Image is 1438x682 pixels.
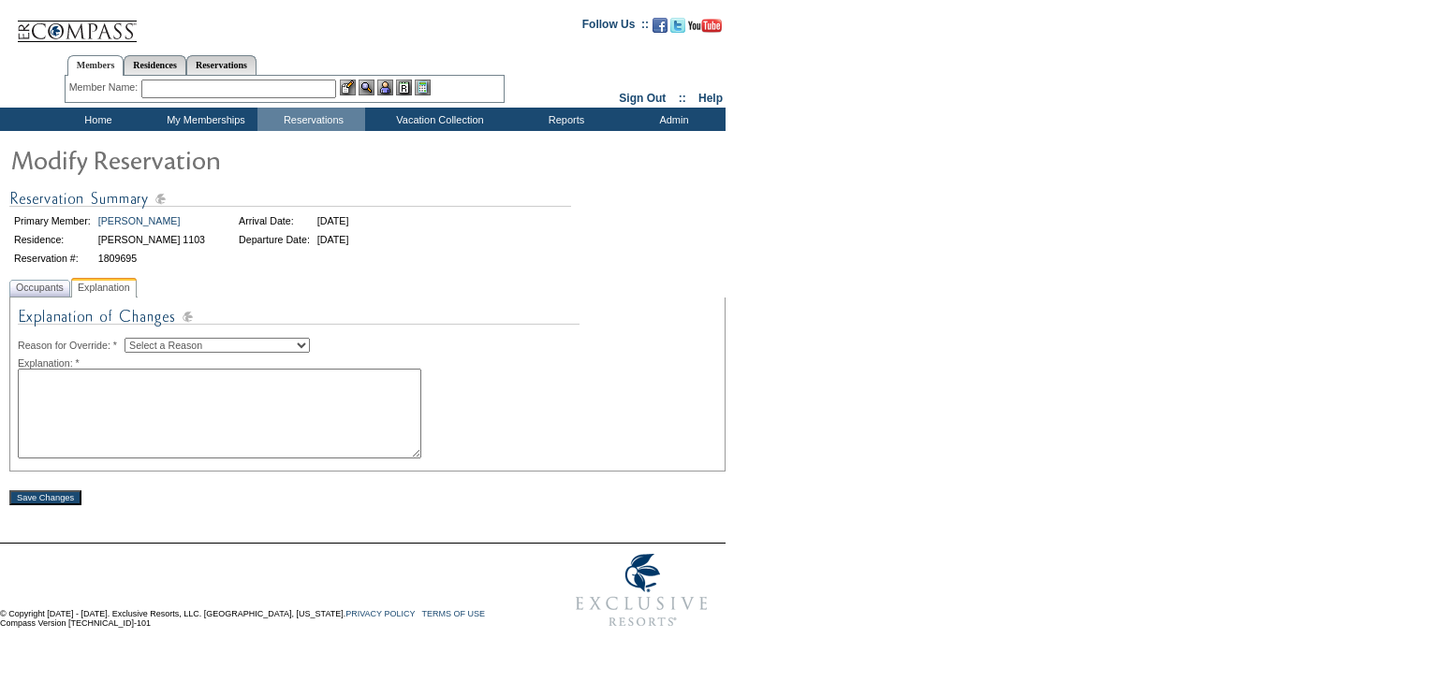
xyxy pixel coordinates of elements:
td: Admin [618,108,726,131]
td: Arrival Date: [236,212,313,229]
td: Reservation #: [11,250,94,267]
img: Impersonate [377,80,393,95]
div: Explanation: * [18,357,717,369]
td: Reservations [257,108,365,131]
td: Departure Date: [236,231,313,248]
input: Save Changes [9,490,81,505]
a: TERMS OF USE [422,609,486,618]
td: 1809695 [95,250,208,267]
img: Reservation Summary [9,187,571,210]
td: [DATE] [315,212,352,229]
img: Compass Home [16,5,138,43]
a: PRIVACY POLICY [345,609,415,618]
a: Residences [124,55,186,75]
img: b_edit.gif [340,80,356,95]
a: Subscribe to our YouTube Channel [688,23,722,35]
div: Member Name: [69,80,141,95]
td: Primary Member: [11,212,94,229]
span: Occupants [12,278,67,297]
td: Vacation Collection [365,108,510,131]
span: Explanation [74,278,134,297]
img: b_calculator.gif [415,80,431,95]
a: Members [67,55,125,76]
img: Subscribe to our YouTube Channel [688,19,722,33]
img: Modify Reservation [9,140,384,178]
span: Reason for Override: * [18,340,125,351]
td: [PERSON_NAME] 1103 [95,231,208,248]
a: Help [698,92,723,105]
td: My Memberships [150,108,257,131]
span: :: [679,92,686,105]
a: Become our fan on Facebook [653,23,668,35]
a: Reservations [186,55,257,75]
td: Home [42,108,150,131]
img: Exclusive Resorts [558,544,726,637]
td: Reports [510,108,618,131]
td: [DATE] [315,231,352,248]
img: Reservations [396,80,412,95]
a: Follow us on Twitter [670,23,685,35]
td: Follow Us :: [582,16,649,38]
img: Become our fan on Facebook [653,18,668,33]
a: [PERSON_NAME] [98,215,181,226]
img: Follow us on Twitter [670,18,685,33]
td: Residence: [11,231,94,248]
a: Sign Out [619,92,666,105]
img: View [359,80,374,95]
img: Explanation of Changes [18,305,580,338]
